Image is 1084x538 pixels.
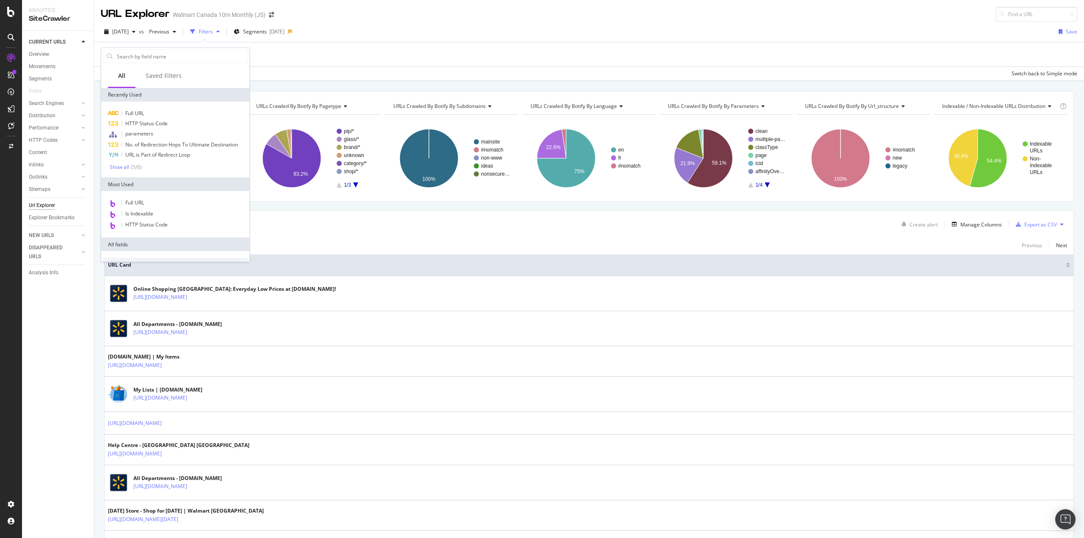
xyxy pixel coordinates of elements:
[199,28,213,35] div: Filters
[29,136,58,145] div: HTTP Codes
[910,221,938,228] div: Create alert
[29,50,88,59] a: Overview
[422,176,435,182] text: 100%
[344,128,354,134] text: pip/*
[942,102,1045,110] span: Indexable / Non-Indexable URLs distribution
[893,155,902,161] text: new
[29,136,79,145] a: HTTP Codes
[146,28,169,35] span: Previous
[1066,28,1077,35] div: Save
[393,102,486,110] span: URLs Crawled By Botify By subdomains
[1012,70,1077,77] div: Switch back to Simple mode
[668,102,759,110] span: URLs Crawled By Botify By parameters
[834,176,847,182] text: 100%
[755,136,785,142] text: multiple-pa…
[893,163,907,169] text: legacy
[954,153,968,159] text: 45.6%
[29,268,58,277] div: Analysis Info
[618,155,621,161] text: fr
[29,74,52,83] div: Segments
[139,28,146,35] span: vs
[546,144,561,150] text: 22.6%
[108,507,264,515] div: [DATE] Store - Shop for [DATE] | Walmart [GEOGRAPHIC_DATA]
[110,164,129,170] div: Show all
[344,144,360,150] text: brand/*
[108,361,162,370] a: [URL][DOMAIN_NAME]
[29,148,47,157] div: Content
[666,99,785,113] h4: URLs Crawled By Botify By parameters
[29,160,44,169] div: Inlinks
[960,221,1002,228] div: Manage Columns
[101,88,249,102] div: Recently Used
[1056,240,1067,250] button: Next
[29,38,79,47] a: CURRENT URLS
[29,87,50,96] a: Visits
[108,441,249,449] div: Help Centre - [GEOGRAPHIC_DATA] [GEOGRAPHIC_DATA]
[29,87,41,96] div: Visits
[29,160,79,169] a: Inlinks
[29,231,79,240] a: NEW URLS
[755,182,763,188] text: 1/4
[29,124,58,132] div: Performance
[29,231,54,240] div: NEW URLS
[133,394,187,402] a: [URL][DOMAIN_NAME]
[898,218,938,231] button: Create alert
[392,99,511,113] h4: URLs Crawled By Botify By subdomains
[269,28,285,35] div: [DATE]
[125,151,190,158] span: URL is Part of Redirect Loop
[1022,242,1042,249] div: Previous
[755,160,763,166] text: icid
[125,199,144,206] span: Full URL
[893,147,915,153] text: #nomatch
[755,168,784,174] text: affinityOve…
[934,121,1066,195] svg: A chart.
[1008,67,1077,80] button: Switch back to Simple mode
[29,243,79,261] a: DISAPPEARED URLS
[248,121,380,195] svg: A chart.
[481,155,502,161] text: non-www
[755,152,767,158] text: page
[1030,148,1043,154] text: URLs
[112,28,129,35] span: 2025 Sep. 5th
[29,38,66,47] div: CURRENT URLS
[108,419,162,428] a: [URL][DOMAIN_NAME]
[797,121,929,195] svg: A chart.
[187,25,223,39] button: Filters
[940,99,1058,113] h4: Indexable / Non-Indexable URLs Distribution
[29,14,87,24] div: SiteCrawler
[1012,218,1057,231] button: Export as CSV
[133,320,224,328] div: All Departments - [DOMAIN_NAME]
[125,141,238,148] span: No. of Redirection Hops To Ultimate Destination
[293,171,308,177] text: 83.2%
[125,120,168,127] span: HTTP Status Code
[108,383,129,405] img: main image
[755,128,768,134] text: clean
[146,25,180,39] button: Previous
[803,99,922,113] h4: URLs Crawled By Botify By url_structure
[101,177,249,191] div: Most Used
[29,201,55,210] div: Url Explorer
[1055,509,1076,530] div: Open Intercom Messenger
[660,121,792,195] svg: A chart.
[755,144,778,150] text: classType
[133,285,336,293] div: Online Shopping [GEOGRAPHIC_DATA]: Everyday Low Prices at [DOMAIN_NAME]!
[133,475,224,482] div: All Departments - [DOMAIN_NAME]
[108,283,129,304] img: main image
[29,268,88,277] a: Analysis Info
[108,353,199,361] div: [DOMAIN_NAME] | My Items
[481,171,510,177] text: nonsecure…
[523,121,655,195] svg: A chart.
[133,293,187,301] a: [URL][DOMAIN_NAME]
[618,163,641,169] text: #nomatch
[29,213,75,222] div: Explorer Bookmarks
[1030,163,1052,168] text: Indexable
[344,160,367,166] text: category/*
[133,482,187,491] a: [URL][DOMAIN_NAME]
[996,7,1077,22] input: Find a URL
[680,160,695,166] text: 21.9%
[481,163,493,169] text: ideas
[108,472,129,493] img: main image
